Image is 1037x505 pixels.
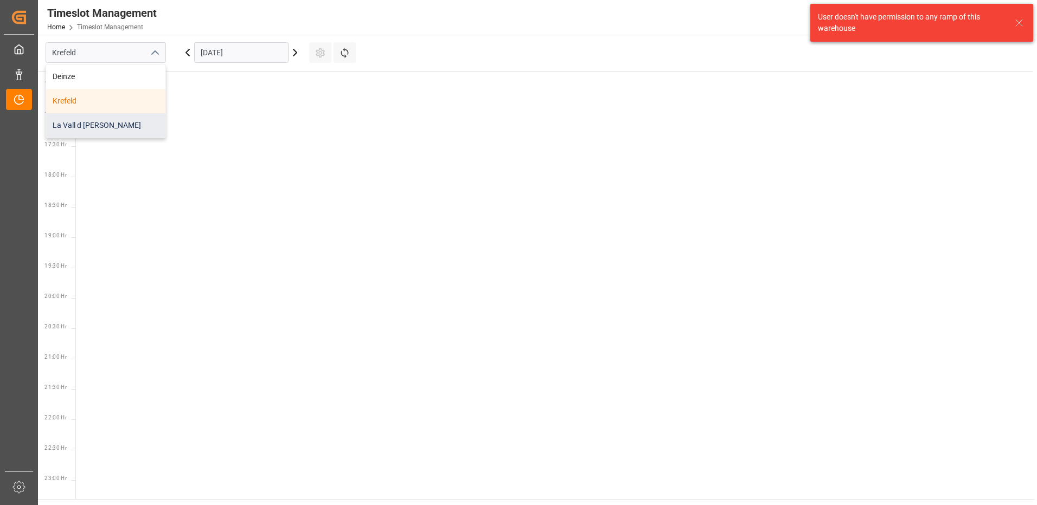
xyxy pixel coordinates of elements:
[44,111,67,117] span: 17:00 Hr
[44,445,67,451] span: 22:30 Hr
[44,141,67,147] span: 17:30 Hr
[44,323,67,329] span: 20:30 Hr
[47,23,65,31] a: Home
[44,415,67,420] span: 22:00 Hr
[44,202,67,208] span: 18:30 Hr
[44,293,67,299] span: 20:00 Hr
[46,89,165,113] div: Krefeld
[818,11,1004,34] div: User doesn't have permission to any ramp of this warehouse
[194,42,289,63] input: DD.MM.YYYY
[44,81,67,87] span: 16:30 Hr
[44,263,67,269] span: 19:30 Hr
[46,113,165,138] div: La Vall d [PERSON_NAME]
[46,42,166,63] input: Type to search/select
[44,232,67,238] span: 19:00 Hr
[44,475,67,481] span: 23:00 Hr
[146,44,162,61] button: close menu
[47,5,157,21] div: Timeslot Management
[46,64,165,89] div: Deinze
[44,354,67,360] span: 21:00 Hr
[44,172,67,178] span: 18:00 Hr
[44,384,67,390] span: 21:30 Hr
